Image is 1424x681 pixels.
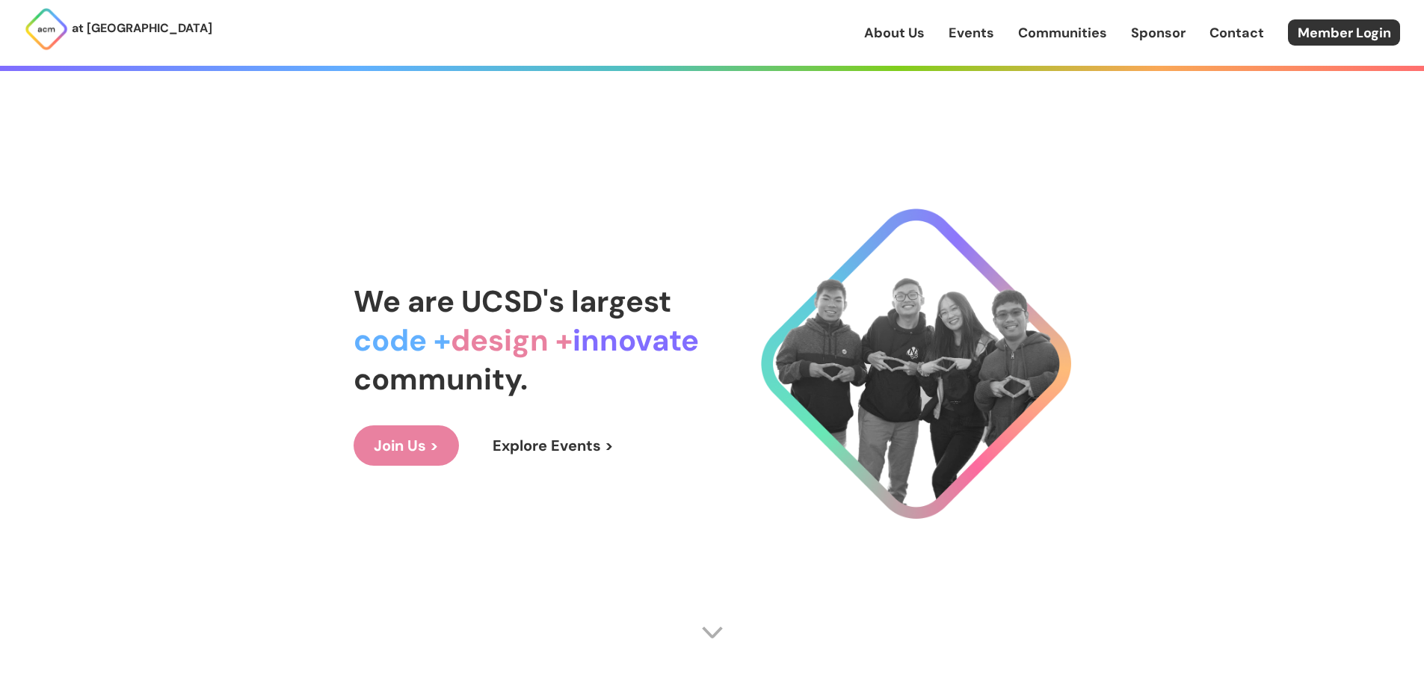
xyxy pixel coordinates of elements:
[472,425,634,466] a: Explore Events >
[354,321,451,360] span: code +
[949,23,994,43] a: Events
[701,621,724,644] img: Scroll Arrow
[864,23,925,43] a: About Us
[24,7,69,52] img: ACM Logo
[354,425,459,466] a: Join Us >
[354,282,671,321] span: We are UCSD's largest
[1288,19,1400,46] a: Member Login
[72,19,212,38] p: at [GEOGRAPHIC_DATA]
[451,321,573,360] span: design +
[761,209,1071,519] img: Cool Logo
[573,321,699,360] span: innovate
[24,7,212,52] a: at [GEOGRAPHIC_DATA]
[354,360,528,398] span: community.
[1209,23,1264,43] a: Contact
[1018,23,1107,43] a: Communities
[1131,23,1186,43] a: Sponsor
